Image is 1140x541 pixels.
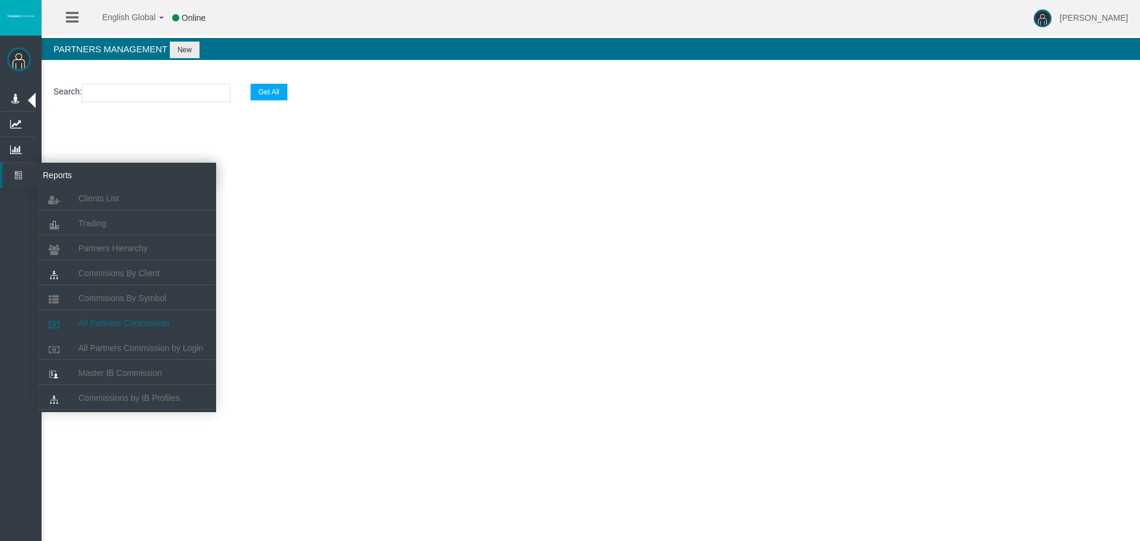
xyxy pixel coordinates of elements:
a: Commisions By Client [38,262,216,284]
span: [PERSON_NAME] [1060,13,1128,23]
span: Partners Hierarchy [78,243,148,253]
span: Partners Management [53,44,167,54]
p: : [53,84,1128,102]
button: New [170,42,199,58]
span: Commisions By Symbol [78,293,166,303]
a: Reports [2,163,216,188]
a: All Partners Commission [38,312,216,334]
a: Master IB Commission [38,362,216,384]
span: Clients List [78,194,119,203]
a: Commissions by IB Profiles [38,387,216,409]
span: Master IB Commission [78,368,162,378]
span: All Partners Commission [78,318,169,328]
span: Trading [78,219,106,228]
label: Search [53,85,80,99]
span: Commisions By Client [78,268,160,278]
a: Partners Hierarchy [38,238,216,259]
button: Get All [251,84,287,100]
a: All Partners Commission by Login [38,337,216,359]
a: Trading [38,213,216,234]
a: Commisions By Symbol [38,287,216,309]
img: user-image [1034,10,1052,27]
span: Commissions by IB Profiles [78,393,179,403]
img: logo.svg [6,14,36,18]
span: Reports [34,163,150,188]
span: English Global [87,12,156,22]
a: Clients List [38,188,216,209]
span: Online [182,13,205,23]
span: All Partners Commission by Login [78,343,203,353]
